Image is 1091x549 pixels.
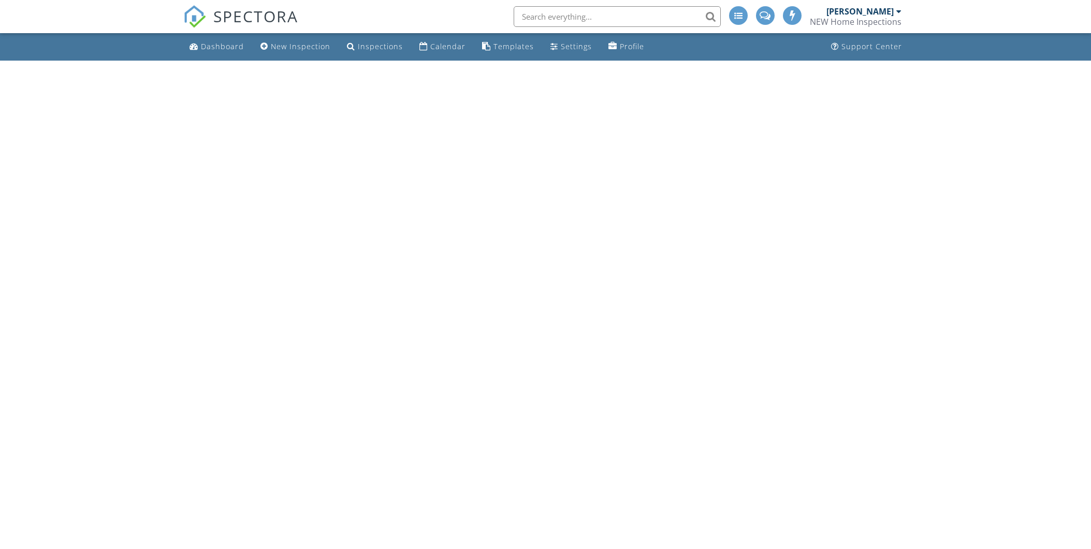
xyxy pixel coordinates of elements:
[430,41,466,51] div: Calendar
[256,37,334,56] a: New Inspection
[185,37,248,56] a: Dashboard
[493,41,534,51] div: Templates
[826,6,894,17] div: [PERSON_NAME]
[183,14,298,36] a: SPECTORA
[415,37,470,56] a: Calendar
[546,37,596,56] a: Settings
[514,6,721,27] input: Search everything...
[201,41,244,51] div: Dashboard
[213,5,298,27] span: SPECTORA
[478,37,538,56] a: Templates
[183,5,206,28] img: The Best Home Inspection Software - Spectora
[841,41,902,51] div: Support Center
[271,41,330,51] div: New Inspection
[358,41,403,51] div: Inspections
[810,17,901,27] div: NEW Home Inspections
[343,37,407,56] a: Inspections
[620,41,644,51] div: Profile
[604,37,648,56] a: Profile
[827,37,906,56] a: Support Center
[561,41,592,51] div: Settings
